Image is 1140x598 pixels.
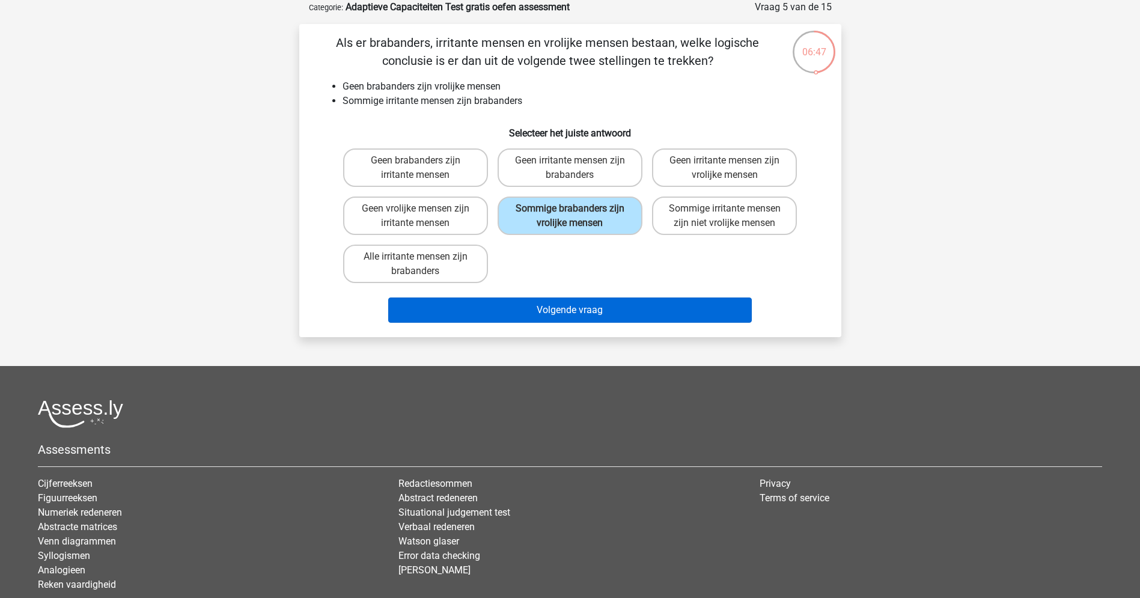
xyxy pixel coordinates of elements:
a: Analogieen [38,564,85,576]
a: Numeriek redeneren [38,507,122,518]
a: Error data checking [398,550,480,561]
a: Situational judgement test [398,507,510,518]
button: Volgende vraag [388,297,752,323]
small: Categorie: [309,3,343,12]
a: Syllogismen [38,550,90,561]
li: Geen brabanders zijn vrolijke mensen [343,79,822,94]
label: Sommige brabanders zijn vrolijke mensen [498,197,642,235]
strong: Adaptieve Capaciteiten Test gratis oefen assessment [346,1,570,13]
div: 06:47 [791,29,837,59]
a: Privacy [760,478,791,489]
a: Figuurreeksen [38,492,97,504]
a: Venn diagrammen [38,535,116,547]
a: Reken vaardigheid [38,579,116,590]
a: [PERSON_NAME] [398,564,471,576]
h6: Selecteer het juiste antwoord [319,118,822,139]
a: Redactiesommen [398,478,472,489]
h5: Assessments [38,442,1102,457]
li: Sommige irritante mensen zijn brabanders [343,94,822,108]
a: Abstract redeneren [398,492,478,504]
label: Sommige irritante mensen zijn niet vrolijke mensen [652,197,797,235]
label: Geen irritante mensen zijn vrolijke mensen [652,148,797,187]
a: Cijferreeksen [38,478,93,489]
label: Geen irritante mensen zijn brabanders [498,148,642,187]
a: Abstracte matrices [38,521,117,532]
a: Watson glaser [398,535,459,547]
a: Terms of service [760,492,829,504]
img: Assessly logo [38,400,123,428]
a: Verbaal redeneren [398,521,475,532]
label: Geen brabanders zijn irritante mensen [343,148,488,187]
label: Alle irritante mensen zijn brabanders [343,245,488,283]
label: Geen vrolijke mensen zijn irritante mensen [343,197,488,235]
p: Als er brabanders, irritante mensen en vrolijke mensen bestaan, welke logische conclusie is er da... [319,34,777,70]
